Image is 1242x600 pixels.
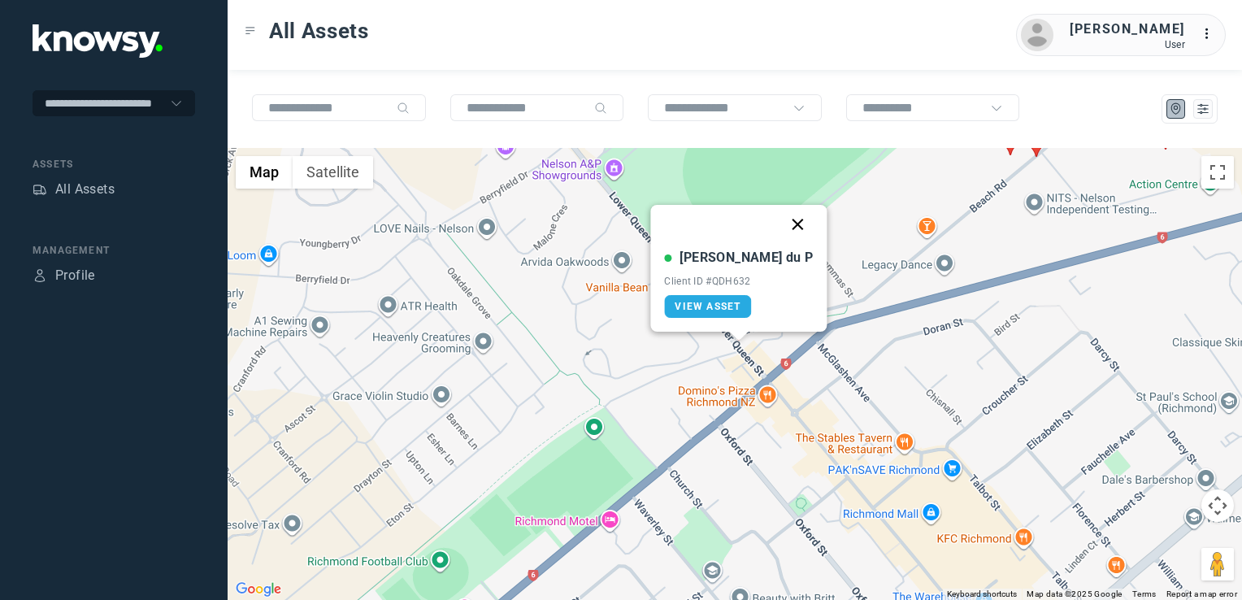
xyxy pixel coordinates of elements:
div: List [1196,102,1210,116]
a: Open this area in Google Maps (opens a new window) [232,579,285,600]
img: Application Logo [33,24,163,58]
div: [PERSON_NAME] du P [680,248,813,267]
button: Show satellite imagery [293,156,373,189]
div: All Assets [55,180,115,199]
a: View Asset [664,295,751,318]
button: Show street map [236,156,293,189]
img: avatar.png [1021,19,1053,51]
div: Search [594,102,607,115]
button: Keyboard shortcuts [947,589,1017,600]
span: Map data ©2025 Google [1027,589,1122,598]
div: : [1201,24,1221,44]
a: Terms (opens in new tab) [1132,589,1157,598]
a: ProfileProfile [33,266,95,285]
div: Assets [33,182,47,197]
button: Close [779,205,818,244]
button: Toggle fullscreen view [1201,156,1234,189]
button: Drag Pegman onto the map to open Street View [1201,548,1234,580]
div: Management [33,243,195,258]
button: Map camera controls [1201,489,1234,522]
div: Assets [33,157,195,172]
a: Report a map error [1166,589,1237,598]
div: Profile [33,268,47,283]
div: [PERSON_NAME] [1070,20,1185,39]
div: Search [397,102,410,115]
tspan: ... [1202,28,1218,40]
a: AssetsAll Assets [33,180,115,199]
img: Google [232,579,285,600]
div: Toggle Menu [245,25,256,37]
div: : [1201,24,1221,46]
div: User [1070,39,1185,50]
span: All Assets [269,16,369,46]
div: Profile [55,266,95,285]
div: Client ID #QDH632 [664,276,813,287]
div: Map [1169,102,1183,116]
span: View Asset [675,301,740,312]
